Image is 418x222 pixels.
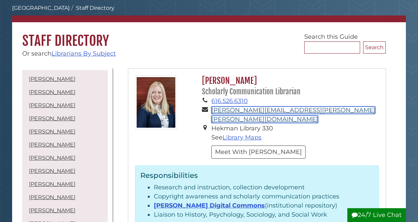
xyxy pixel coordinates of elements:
[29,168,75,174] a: [PERSON_NAME]
[12,22,406,49] h1: Staff Directory
[29,207,75,214] a: [PERSON_NAME]
[202,87,301,96] small: Scholarly Communication Librarian
[154,183,374,192] li: Research and instruction, collection development
[154,192,374,201] li: Copyright awareness and scholarly communication practices
[12,5,70,11] a: [GEOGRAPHIC_DATA]
[29,128,75,135] a: [PERSON_NAME]
[29,115,75,122] a: [PERSON_NAME]
[29,181,75,187] a: [PERSON_NAME]
[29,194,75,200] a: [PERSON_NAME]
[347,208,406,222] button: 24/7 Live Chat
[51,50,116,57] a: Librarians By Subject
[211,97,248,105] a: 616.526.6310
[199,75,379,97] h2: [PERSON_NAME]
[211,124,379,142] li: Hekman Library 330 See
[140,171,374,180] h3: Responsibilities
[222,134,262,141] a: Library Maps
[363,41,386,54] button: Search
[154,201,374,210] li: (institutional repository)
[29,102,75,108] a: [PERSON_NAME]
[22,50,116,57] span: Or search
[154,202,265,209] a: [PERSON_NAME] Digital Commons
[12,4,406,22] nav: breadcrumb
[29,155,75,161] a: [PERSON_NAME]
[135,75,177,129] img: gina_bolger_125x160.jpg
[29,89,75,95] a: [PERSON_NAME]
[76,5,114,11] a: Staff Directory
[211,106,375,123] a: [PERSON_NAME][EMAIL_ADDRESS][PERSON_NAME][PERSON_NAME][DOMAIN_NAME]
[29,141,75,148] a: [PERSON_NAME]
[211,146,306,159] button: Meet With [PERSON_NAME]
[154,210,374,219] li: Liaison to History, Psychology, Sociology, and Social Work
[29,76,75,82] a: [PERSON_NAME]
